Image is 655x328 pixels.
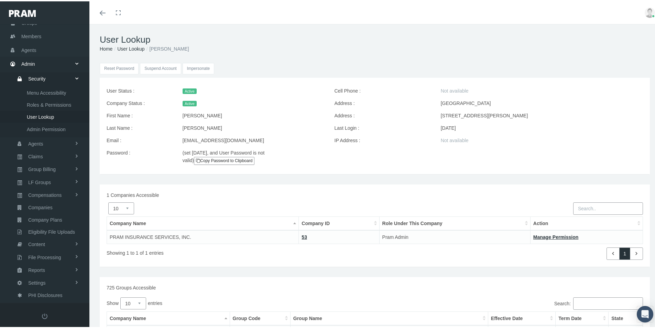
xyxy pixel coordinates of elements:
span: Claims [28,149,43,161]
th: Company ID: activate to sort column ascending [299,215,379,229]
span: Companies [28,200,53,212]
div: [PERSON_NAME] [177,120,329,133]
th: Role Under This Company: activate to sort column ascending [379,215,530,229]
th: Group Name: activate to sort column ascending [290,310,488,324]
div: (set [DATE], and User Password is not valid) [177,145,272,166]
a: 53 [302,233,307,239]
span: Active [183,87,197,93]
a: User Lookup [117,45,144,50]
span: File Processing [28,250,61,262]
button: Reset Password [100,62,139,73]
div: [GEOGRAPHIC_DATA] [436,96,648,108]
label: User Status : [101,83,177,96]
a: Copy Password to Clipboard [194,156,254,163]
li: [PERSON_NAME] [145,44,189,51]
span: Content [28,237,45,249]
a: 1 [619,246,630,258]
img: PRAM_20_x_78.png [9,9,36,15]
label: Cell Phone : [329,83,436,96]
label: First Name : [101,108,177,120]
th: Action: activate to sort column ascending [530,215,643,229]
span: LF Groups [28,175,51,187]
label: Email : [101,133,177,145]
span: Admin [21,56,35,69]
td: PRAM INSURANCE SERVICES, INC. [107,229,299,243]
th: State: activate to sort column ascending [609,310,643,324]
label: Last Name : [101,120,177,133]
label: 725 Groups Accessible [107,283,156,290]
label: Search: [375,296,643,308]
th: Company Name: activate to sort column descending [107,215,299,229]
span: Roles & Permissions [27,98,71,109]
label: Password : [101,145,177,166]
img: user-placeholder.jpg [645,6,655,17]
span: Group Billing [28,162,56,174]
span: Security [28,72,46,83]
th: Effective Date: activate to sort column ascending [488,310,555,324]
th: Company Name: activate to sort column descending [107,310,230,324]
label: IP Address : [329,133,436,145]
span: Settings [28,276,46,287]
span: Reports [28,263,45,275]
input: Search.. [573,201,643,213]
span: PHI Disclosures [28,288,63,300]
span: Agents [21,42,36,55]
div: [PERSON_NAME] [177,108,329,120]
span: Not available [441,136,469,142]
span: Compensations [28,188,62,200]
button: Suspend Account [140,62,181,73]
td: Pram Admin [379,229,530,243]
input: Impersonate [183,62,215,73]
a: Home [100,45,112,50]
label: Show entries [107,296,375,308]
a: Manage Permission [533,233,579,239]
input: Search: [573,296,643,308]
div: [EMAIL_ADDRESS][DOMAIN_NAME] [177,133,329,145]
span: Menu Accessibility [27,86,66,97]
div: [STREET_ADDRESS][PERSON_NAME] [436,108,648,120]
div: Open Intercom Messenger [637,305,653,321]
th: Term Date: activate to sort column ascending [556,310,609,324]
span: Eligibility File Uploads [28,225,75,236]
span: User Lookup [27,110,54,121]
div: [DATE] [436,120,648,133]
label: Last Login : [329,120,436,133]
span: Not available [441,87,469,92]
label: Company Status : [101,96,177,108]
span: Company Plans [28,213,62,224]
label: Address : [329,108,436,120]
label: Address : [329,96,436,108]
span: Agents [28,137,43,148]
span: Admin Permission [27,122,66,134]
h1: User Lookup [100,33,650,44]
span: Members [21,29,41,42]
th: Group Code: activate to sort column ascending [230,310,290,324]
span: Active [183,99,197,105]
div: 1 Companies Accessible [101,190,648,198]
select: Showentries [120,296,146,308]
